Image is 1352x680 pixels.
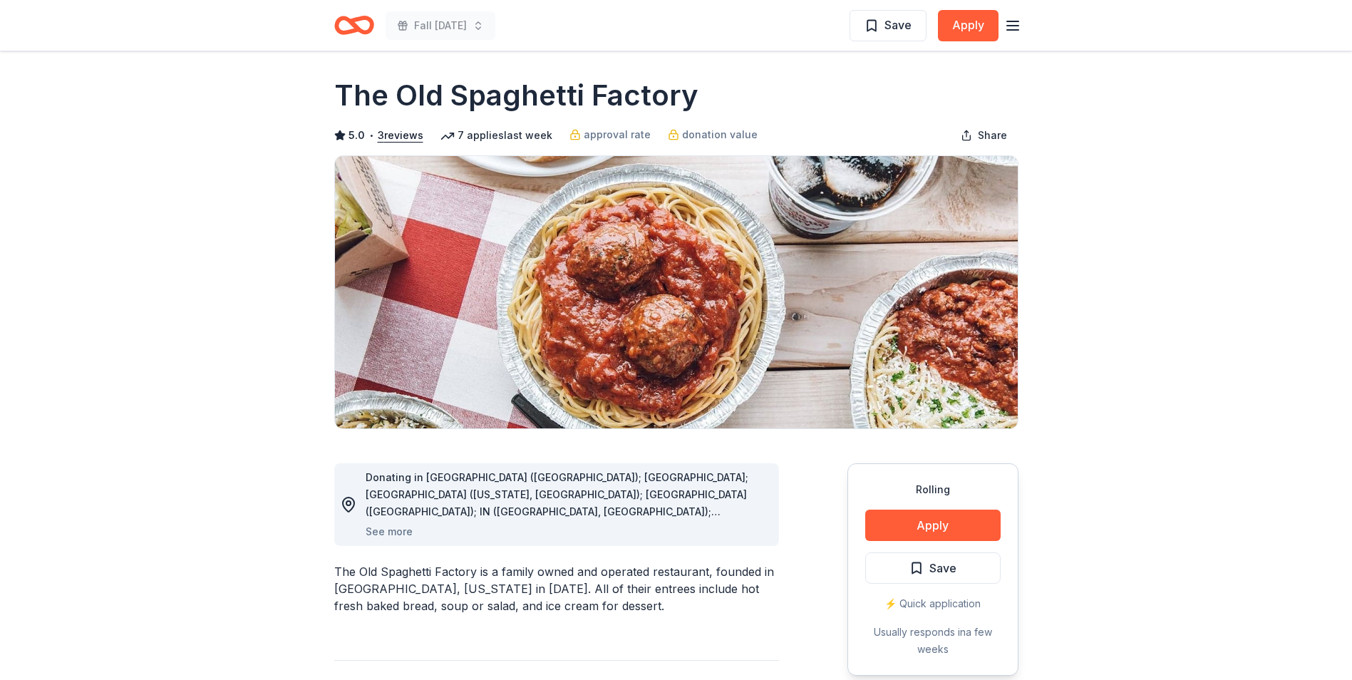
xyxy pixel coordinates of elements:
[334,9,374,42] a: Home
[850,10,927,41] button: Save
[668,126,758,143] a: donation value
[386,11,495,40] button: Fall [DATE]
[978,127,1007,144] span: Share
[334,76,698,115] h1: The Old Spaghetti Factory
[334,563,779,614] div: The Old Spaghetti Factory is a family owned and operated restaurant, founded in [GEOGRAPHIC_DATA]...
[865,624,1001,658] div: Usually responds in a few weeks
[865,552,1001,584] button: Save
[414,17,467,34] span: Fall [DATE]
[938,10,998,41] button: Apply
[335,156,1018,428] img: Image for The Old Spaghetti Factory
[368,130,373,141] span: •
[378,127,423,144] button: 3reviews
[865,595,1001,612] div: ⚡️ Quick application
[865,481,1001,498] div: Rolling
[349,127,365,144] span: 5.0
[569,126,651,143] a: approval rate
[440,127,552,144] div: 7 applies last week
[682,126,758,143] span: donation value
[366,523,413,540] button: See more
[929,559,956,577] span: Save
[949,121,1018,150] button: Share
[884,16,912,34] span: Save
[865,510,1001,541] button: Apply
[584,126,651,143] span: approval rate
[366,471,751,671] span: Donating in [GEOGRAPHIC_DATA] ([GEOGRAPHIC_DATA]); [GEOGRAPHIC_DATA]; [GEOGRAPHIC_DATA] ([US_STAT...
